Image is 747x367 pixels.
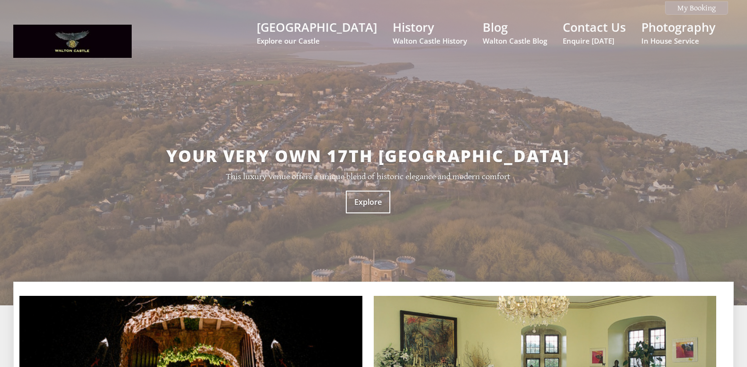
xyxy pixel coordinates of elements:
small: Explore our Castle [257,36,377,46]
a: Contact UsEnquire [DATE] [563,19,626,46]
a: My Booking [665,1,728,15]
a: [GEOGRAPHIC_DATA]Explore our Castle [257,19,377,46]
small: In House Service [641,36,715,46]
small: Walton Castle Blog [483,36,547,46]
a: BlogWalton Castle Blog [483,19,547,46]
a: PhotographyIn House Service [641,19,715,46]
a: HistoryWalton Castle History [393,19,467,46]
h2: Your very own 17th [GEOGRAPHIC_DATA] [84,145,652,167]
a: Explore [346,191,390,213]
img: Walton Castle [13,25,132,58]
small: Enquire [DATE] [563,36,626,46]
small: Walton Castle History [393,36,467,46]
p: This luxury venue offers a unique blend of historic elegance and modern comfort [84,172,652,182]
